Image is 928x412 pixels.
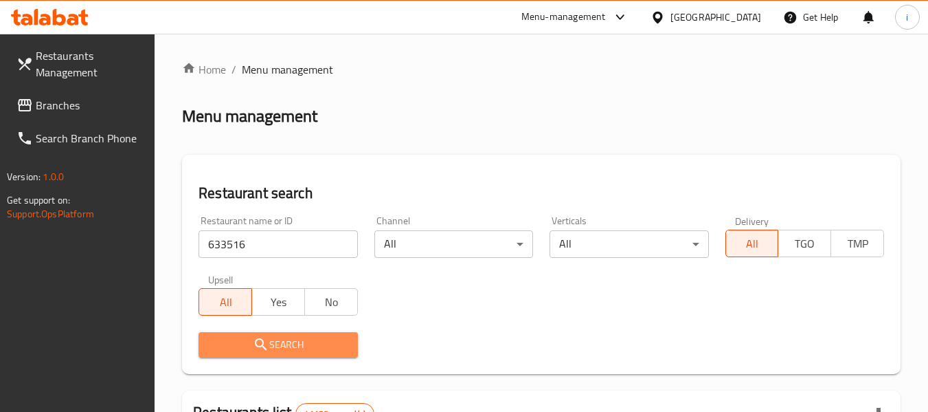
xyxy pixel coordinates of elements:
span: TGO [784,234,826,254]
span: Yes [258,292,299,312]
a: Restaurants Management [5,39,155,89]
a: Branches [5,89,155,122]
input: Search for restaurant name or ID.. [199,230,357,258]
div: All [374,230,533,258]
span: No [310,292,352,312]
button: Search [199,332,357,358]
span: Menu management [242,61,333,78]
button: All [725,230,779,257]
a: Home [182,61,226,78]
span: Version: [7,168,41,186]
span: 1.0.0 [43,168,64,186]
button: No [304,288,358,316]
span: All [732,234,773,254]
span: Branches [36,97,144,113]
span: Search [210,336,346,354]
label: Delivery [735,216,769,226]
button: All [199,288,252,316]
h2: Restaurant search [199,183,884,204]
h2: Menu management [182,105,317,127]
span: TMP [837,234,879,254]
a: Support.OpsPlatform [7,205,94,223]
div: All [550,230,708,258]
a: Search Branch Phone [5,122,155,155]
div: Menu-management [521,9,606,25]
li: / [231,61,236,78]
nav: breadcrumb [182,61,901,78]
span: Search Branch Phone [36,130,144,147]
button: Yes [251,288,305,316]
button: TGO [778,230,831,257]
span: i [906,10,908,25]
div: [GEOGRAPHIC_DATA] [670,10,761,25]
span: All [205,292,247,312]
span: Restaurants Management [36,47,144,80]
button: TMP [830,230,884,257]
label: Upsell [208,274,234,284]
span: Get support on: [7,191,70,209]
